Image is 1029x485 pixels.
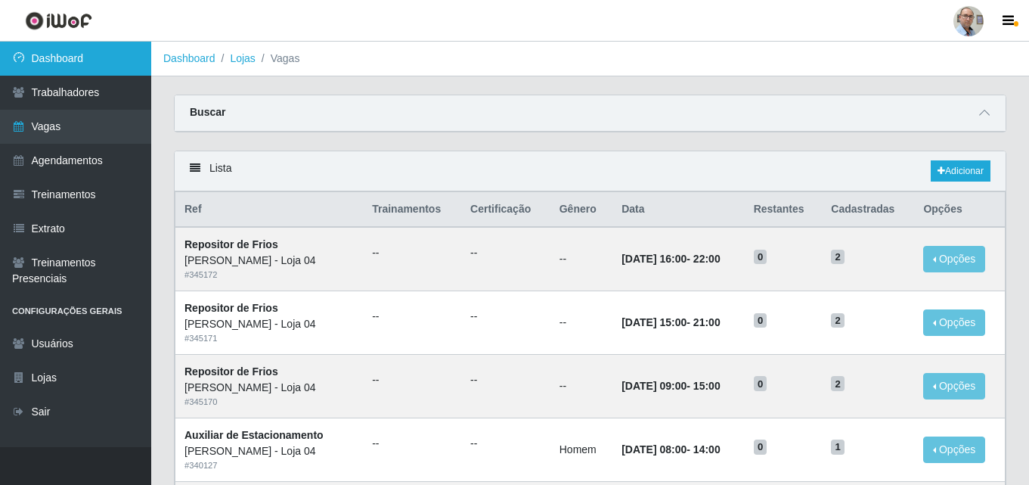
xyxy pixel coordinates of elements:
div: Lista [175,151,1006,191]
ul: -- [372,372,452,388]
a: Dashboard [163,52,215,64]
th: Data [612,192,744,228]
td: Homem [550,418,612,481]
span: 0 [754,313,767,328]
time: [DATE] 09:00 [621,380,687,392]
div: # 345171 [184,332,354,345]
th: Trainamentos [363,192,461,228]
th: Restantes [745,192,823,228]
div: # 340127 [184,459,354,472]
ul: -- [372,436,452,452]
span: 0 [754,376,767,391]
span: 0 [754,440,767,455]
strong: Auxiliar de Estacionamento [184,429,324,441]
td: -- [550,354,612,418]
th: Cadastradas [822,192,914,228]
time: [DATE] 16:00 [621,253,687,265]
td: -- [550,227,612,291]
strong: Buscar [190,106,225,118]
a: Lojas [230,52,255,64]
button: Opções [923,309,985,336]
th: Opções [914,192,1005,228]
ul: -- [470,436,541,452]
ul: -- [372,245,452,261]
span: 1 [831,440,845,455]
strong: - [621,316,720,328]
time: 21:00 [693,316,721,328]
ul: -- [470,309,541,325]
img: CoreUI Logo [25,11,92,30]
button: Opções [923,246,985,272]
nav: breadcrumb [151,42,1029,76]
strong: Repositor de Frios [184,365,278,378]
th: Gênero [550,192,612,228]
div: [PERSON_NAME] - Loja 04 [184,316,354,332]
strong: - [621,253,720,265]
ul: -- [372,309,452,325]
strong: Repositor de Frios [184,238,278,250]
time: 15:00 [693,380,721,392]
div: # 345172 [184,269,354,281]
button: Opções [923,437,985,463]
button: Opções [923,373,985,400]
div: [PERSON_NAME] - Loja 04 [184,443,354,459]
span: 0 [754,250,767,265]
time: 22:00 [693,253,721,265]
div: [PERSON_NAME] - Loja 04 [184,253,354,269]
div: # 345170 [184,396,354,409]
th: Certificação [461,192,550,228]
time: [DATE] 08:00 [621,443,687,455]
time: 14:00 [693,443,721,455]
ul: -- [470,372,541,388]
strong: Repositor de Frios [184,302,278,314]
li: Vagas [256,51,300,67]
td: -- [550,291,612,355]
th: Ref [175,192,364,228]
span: 2 [831,376,845,391]
a: Adicionar [931,160,990,182]
ul: -- [470,245,541,261]
div: [PERSON_NAME] - Loja 04 [184,380,354,396]
strong: - [621,380,720,392]
strong: - [621,443,720,455]
time: [DATE] 15:00 [621,316,687,328]
span: 2 [831,313,845,328]
span: 2 [831,250,845,265]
